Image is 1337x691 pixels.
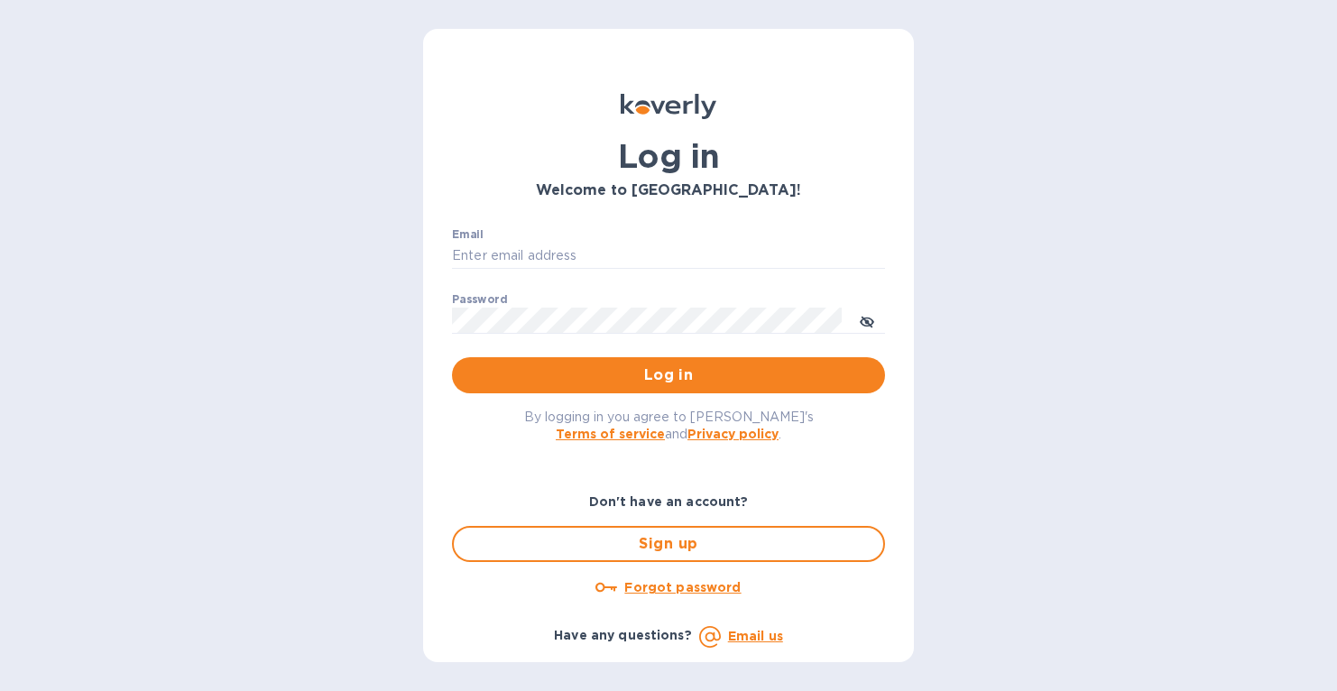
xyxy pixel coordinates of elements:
[452,294,507,305] label: Password
[687,427,779,441] a: Privacy policy
[554,628,692,642] b: Have any questions?
[452,182,885,199] h3: Welcome to [GEOGRAPHIC_DATA]!
[452,526,885,562] button: Sign up
[589,494,749,509] b: Don't have an account?
[556,427,665,441] a: Terms of service
[452,229,484,240] label: Email
[452,357,885,393] button: Log in
[452,137,885,175] h1: Log in
[849,302,885,338] button: toggle password visibility
[524,410,814,441] span: By logging in you agree to [PERSON_NAME]'s and .
[466,364,871,386] span: Log in
[728,629,783,643] a: Email us
[621,94,716,119] img: Koverly
[468,533,869,555] span: Sign up
[452,243,885,270] input: Enter email address
[624,580,741,594] u: Forgot password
